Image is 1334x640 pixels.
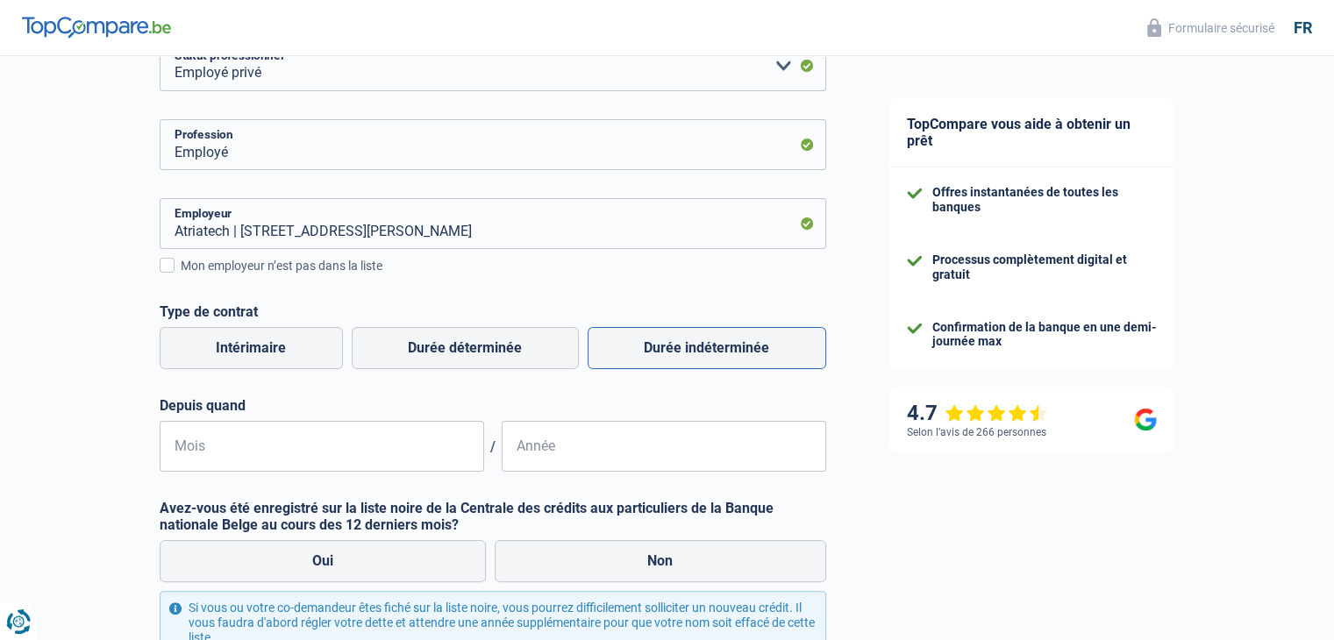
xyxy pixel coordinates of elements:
[907,401,1048,426] div: 4.7
[502,421,826,472] input: AAAA
[160,397,826,414] label: Depuis quand
[4,386,5,387] img: Advertisement
[181,257,826,275] div: Mon employeur n’est pas dans la liste
[352,327,579,369] label: Durée déterminée
[588,327,826,369] label: Durée indéterminée
[160,500,826,533] label: Avez-vous été enregistré sur la liste noire de la Centrale des crédits aux particuliers de la Ban...
[160,540,487,582] label: Oui
[907,426,1046,438] div: Selon l’avis de 266 personnes
[495,540,826,582] label: Non
[1294,18,1312,38] div: fr
[932,252,1157,282] div: Processus complètement digital et gratuit
[932,185,1157,215] div: Offres instantanées de toutes les banques
[160,327,343,369] label: Intérimaire
[1137,13,1285,42] button: Formulaire sécurisé
[22,17,171,38] img: TopCompare Logo
[889,98,1174,167] div: TopCompare vous aide à obtenir un prêt
[932,320,1157,350] div: Confirmation de la banque en une demi-journée max
[160,198,826,249] input: Cherchez votre employeur
[484,438,502,455] span: /
[160,303,826,320] label: Type de contrat
[160,421,484,472] input: MM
